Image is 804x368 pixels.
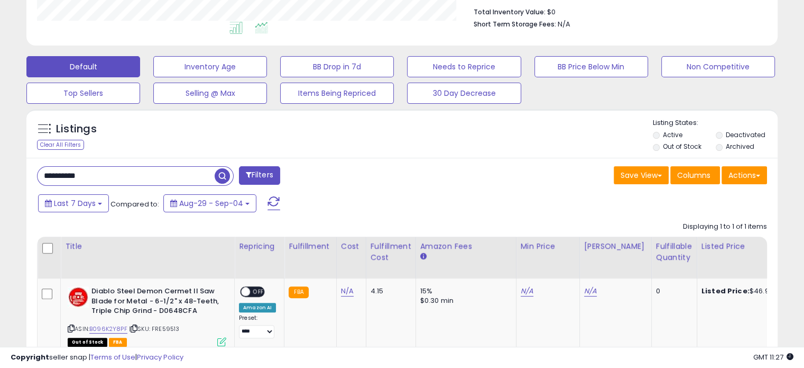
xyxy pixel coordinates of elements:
[89,325,127,334] a: B096K2Y8PF
[701,286,750,296] b: Listed Price:
[239,166,280,185] button: Filters
[371,241,411,263] div: Fulfillment Cost
[656,241,692,263] div: Fulfillable Quantity
[54,198,96,209] span: Last 7 Days
[725,130,765,139] label: Deactivated
[558,19,570,29] span: N/A
[11,352,49,362] strong: Copyright
[420,252,427,262] small: Amazon Fees.
[280,83,394,104] button: Items Being Repriced
[109,338,127,347] span: FBA
[661,56,775,77] button: Non Competitive
[407,56,521,77] button: Needs to Reprice
[38,194,109,212] button: Last 7 Days
[420,241,512,252] div: Amazon Fees
[289,286,308,298] small: FBA
[614,166,669,184] button: Save View
[179,198,243,209] span: Aug-29 - Sep-04
[56,122,97,137] h5: Listings
[420,296,508,306] div: $0.30 min
[110,199,159,209] span: Compared to:
[753,352,793,362] span: 2025-09-12 11:27 GMT
[239,303,276,312] div: Amazon AI
[289,241,331,252] div: Fulfillment
[137,352,183,362] a: Privacy Policy
[129,325,180,333] span: | SKU: FRE59513
[670,166,720,184] button: Columns
[26,83,140,104] button: Top Sellers
[656,286,689,296] div: 0
[65,241,230,252] div: Title
[68,286,226,345] div: ASIN:
[153,56,267,77] button: Inventory Age
[239,241,280,252] div: Repricing
[163,194,256,212] button: Aug-29 - Sep-04
[663,130,682,139] label: Active
[68,338,107,347] span: All listings that are currently out of stock and unavailable for purchase on Amazon
[407,83,521,104] button: 30 Day Decrease
[722,166,767,184] button: Actions
[701,241,793,252] div: Listed Price
[663,142,701,151] label: Out of Stock
[26,56,140,77] button: Default
[341,286,354,297] a: N/A
[371,286,408,296] div: 4.15
[239,315,276,338] div: Preset:
[474,20,556,29] b: Short Term Storage Fees:
[677,170,710,181] span: Columns
[521,241,575,252] div: Min Price
[701,286,789,296] div: $46.99
[534,56,648,77] button: BB Price Below Min
[683,222,767,232] div: Displaying 1 to 1 of 1 items
[521,286,533,297] a: N/A
[11,353,183,363] div: seller snap | |
[90,352,135,362] a: Terms of Use
[280,56,394,77] button: BB Drop in 7d
[37,140,84,150] div: Clear All Filters
[341,241,362,252] div: Cost
[153,83,267,104] button: Selling @ Max
[584,286,597,297] a: N/A
[250,288,267,297] span: OFF
[420,286,508,296] div: 15%
[474,5,759,17] li: $0
[725,142,754,151] label: Archived
[584,241,647,252] div: [PERSON_NAME]
[653,118,778,128] p: Listing States:
[474,7,546,16] b: Total Inventory Value:
[68,286,89,308] img: 51CxSEzNHfL._SL40_.jpg
[91,286,220,319] b: Diablo Steel Demon Cermet II Saw Blade for Metal - 6-1/2" x 48-Teeth, Triple Chip Grind - D0648CFA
